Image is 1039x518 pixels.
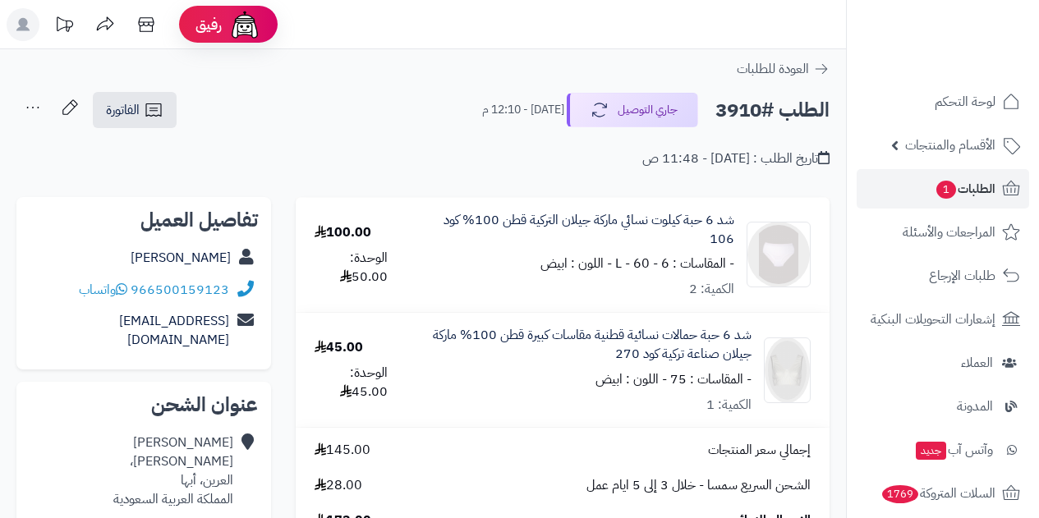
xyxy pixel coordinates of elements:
img: 1755186733-270-1%20(1)-90x90.png [765,337,810,403]
small: [DATE] - 12:10 م [482,102,564,118]
span: المراجعات والأسئلة [903,221,995,244]
div: [PERSON_NAME] [PERSON_NAME]، العرين، أبها المملكة العربية السعودية [113,433,233,508]
a: شد 6 حبة حمالات نسائية قطنية مقاسات كبيرة قطن 100% ماركة جيلان صناعة تركية كود 270 [425,326,752,364]
small: - المقاسات : L - 60 - 6 [615,254,734,273]
span: الطلبات [935,177,995,200]
a: وآتس آبجديد [857,430,1029,470]
div: 100.00 [315,223,371,242]
a: [PERSON_NAME] [131,248,231,268]
button: جاري التوصيل [567,93,698,127]
span: وآتس آب [914,438,993,461]
small: - المقاسات : 75 [670,369,752,389]
a: واتساب [79,280,127,300]
a: طلبات الإرجاع [857,256,1029,296]
span: الشحن السريع سمسا - خلال 3 إلى 5 ايام عمل [586,476,811,495]
small: - اللون : ابيض [595,369,667,389]
h2: الطلب #3910 [715,94,830,127]
span: الأقسام والمنتجات [905,134,995,157]
span: طلبات الإرجاع [929,264,995,287]
img: ai-face.png [228,8,261,41]
span: رفيق [195,15,222,34]
a: العودة للطلبات [737,59,830,79]
div: الكمية: 1 [706,396,752,415]
div: تاريخ الطلب : [DATE] - 11:48 ص [642,149,830,168]
div: الوحدة: 45.00 [315,364,388,401]
a: السلات المتروكة1769 [857,474,1029,513]
span: 145.00 [315,441,370,460]
span: 1769 [882,485,918,503]
a: الطلبات1 [857,169,1029,209]
span: إشعارات التحويلات البنكية [871,308,995,331]
a: لوحة التحكم [857,82,1029,121]
a: تحديثات المنصة [44,8,85,45]
a: العملاء [857,343,1029,383]
span: العملاء [961,351,993,374]
span: 1 [936,181,956,199]
h2: عنوان الشحن [30,395,258,415]
div: الوحدة: 50.00 [315,249,388,287]
span: لوحة التحكم [935,90,995,113]
a: المراجعات والأسئلة [857,213,1029,252]
span: الفاتورة [106,100,140,120]
a: شد 6 حبة كيلوت نسائي ماركة جيلان التركية قطن 100% كود 106 [425,211,735,249]
span: إجمالي سعر المنتجات [708,441,811,460]
small: - اللون : ابيض [540,254,612,273]
span: جديد [916,442,946,460]
span: المدونة [957,395,993,418]
img: 1755165201-106-1%20(1)-90x90.png [747,222,810,287]
a: المدونة [857,387,1029,426]
div: الكمية: 2 [689,280,734,299]
a: 966500159123 [131,280,229,300]
a: إشعارات التحويلات البنكية [857,300,1029,339]
a: [EMAIL_ADDRESS][DOMAIN_NAME] [119,311,229,350]
span: العودة للطلبات [737,59,809,79]
h2: تفاصيل العميل [30,210,258,230]
a: الفاتورة [93,92,177,128]
div: 45.00 [315,338,363,357]
span: 28.00 [315,476,362,495]
span: السلات المتروكة [880,482,995,505]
